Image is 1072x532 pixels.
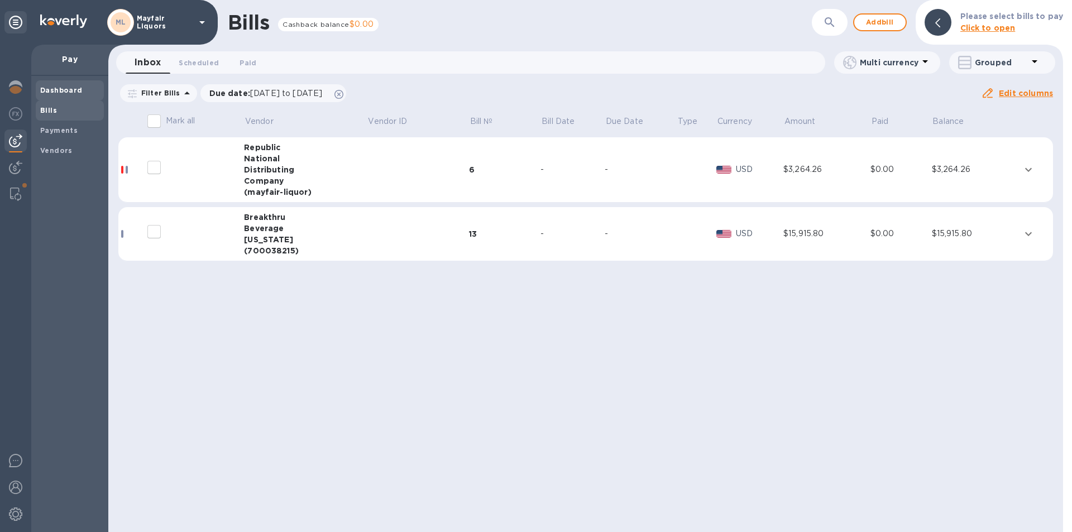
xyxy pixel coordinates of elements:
[469,164,540,175] div: 6
[1020,161,1037,178] button: expand row
[350,20,374,28] span: $0.00
[605,164,677,175] div: -
[470,116,493,127] p: Bill №
[228,11,269,34] h1: Bills
[999,89,1053,98] u: Edit columns
[209,88,328,99] p: Due date :
[932,164,1019,175] div: $3,264.26
[784,116,830,127] span: Amount
[932,116,964,127] p: Balance
[4,11,27,33] div: Unpin categories
[783,164,870,175] div: $3,264.26
[716,230,731,238] img: USD
[470,116,508,127] span: Bill №
[542,116,575,127] p: Bill Date
[872,116,903,127] span: Paid
[863,16,897,29] span: Add bill
[932,116,978,127] span: Balance
[137,88,180,98] p: Filter Bills
[784,116,816,127] p: Amount
[783,228,870,239] div: $15,915.80
[870,228,932,239] div: $0.00
[245,116,288,127] span: Vendor
[678,116,698,127] p: Type
[40,54,99,65] p: Pay
[250,89,322,98] span: [DATE] to [DATE]
[716,166,731,174] img: USD
[244,142,367,153] div: Republic
[975,57,1028,68] p: Grouped
[736,164,783,175] p: USD
[717,116,752,127] p: Currency
[40,15,87,28] img: Logo
[244,245,367,256] div: (700038215)
[240,57,256,69] span: Paid
[605,228,677,239] div: -
[137,15,193,30] p: Mayfair Liquors
[960,23,1016,32] b: Click to open
[166,115,195,127] p: Mark all
[469,228,540,239] div: 13
[1020,226,1037,242] button: expand row
[368,116,422,127] span: Vendor ID
[368,116,407,127] p: Vendor ID
[870,164,932,175] div: $0.00
[244,186,367,198] div: (mayfair-liquor)
[606,116,643,127] p: Due Date
[40,86,83,94] b: Dashboard
[244,164,367,175] div: Distributing
[9,107,22,121] img: Foreign exchange
[540,228,605,239] div: -
[853,13,907,31] button: Addbill
[244,234,367,245] div: [US_STATE]
[135,55,161,70] span: Inbox
[872,116,889,127] p: Paid
[960,12,1063,21] b: Please select bills to pay
[200,84,347,102] div: Due date:[DATE] to [DATE]
[736,228,783,239] p: USD
[245,116,274,127] p: Vendor
[244,175,367,186] div: Company
[40,146,73,155] b: Vendors
[283,20,349,28] span: Cashback balance
[40,126,78,135] b: Payments
[244,223,367,234] div: Beverage
[116,18,126,26] b: ML
[40,106,57,114] b: Bills
[860,57,918,68] p: Multi currency
[244,212,367,223] div: Breakthru
[932,228,1019,239] div: $15,915.80
[244,153,367,164] div: National
[540,164,605,175] div: -
[179,57,219,69] span: Scheduled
